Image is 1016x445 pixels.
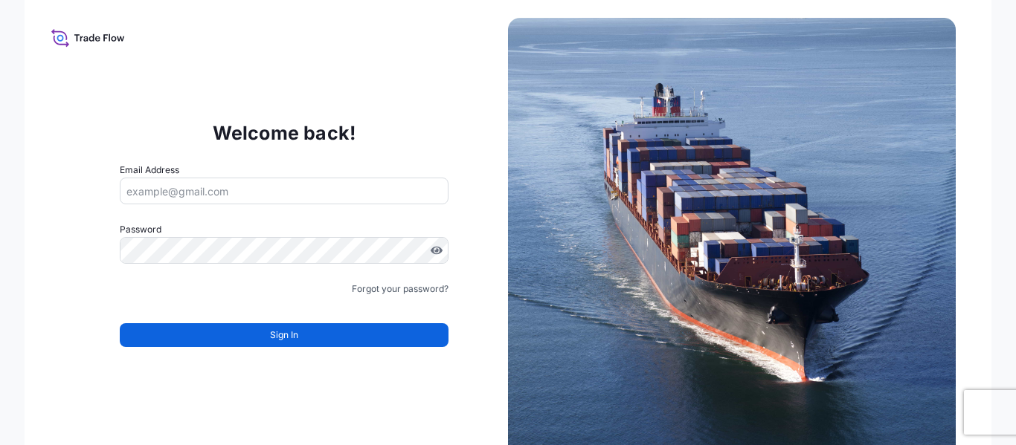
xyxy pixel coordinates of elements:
[120,222,448,237] label: Password
[431,244,443,256] button: Show password
[352,282,448,296] a: Forgot your password?
[120,163,179,178] label: Email Address
[120,178,448,204] input: example@gmail.com
[213,121,356,145] p: Welcome back!
[270,328,298,342] span: Sign In
[120,323,448,347] button: Sign In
